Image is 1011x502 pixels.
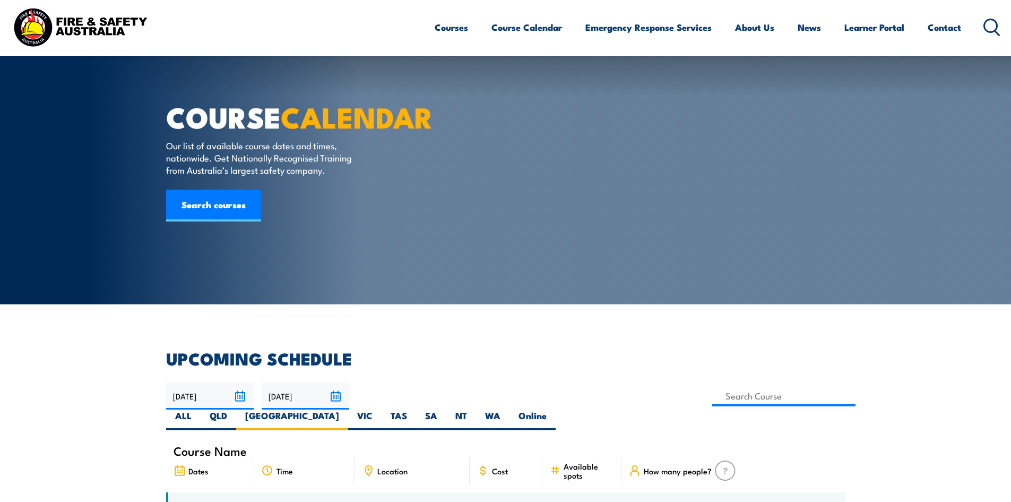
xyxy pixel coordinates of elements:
label: SA [416,410,446,430]
h2: UPCOMING SCHEDULE [166,351,845,365]
span: Time [276,466,293,475]
label: [GEOGRAPHIC_DATA] [236,410,348,430]
label: NT [446,410,476,430]
label: Online [509,410,556,430]
input: Search Course [712,386,856,406]
label: QLD [201,410,236,430]
span: Dates [188,466,209,475]
a: News [798,13,821,41]
a: About Us [735,13,774,41]
p: Our list of available course dates and times, nationwide. Get Nationally Recognised Training from... [166,139,360,176]
a: Learner Portal [844,13,904,41]
a: Course Calendar [491,13,562,41]
input: To date [262,382,349,410]
span: Course Name [174,446,247,455]
label: TAS [382,410,416,430]
a: Contact [928,13,961,41]
input: From date [166,382,254,410]
label: ALL [166,410,201,430]
a: Courses [435,13,468,41]
h1: COURSE [166,104,428,129]
span: Cost [492,466,508,475]
span: Location [377,466,408,475]
strong: CALENDAR [281,94,433,138]
span: How many people? [644,466,712,475]
a: Emergency Response Services [585,13,712,41]
span: Available spots [564,462,614,480]
a: Search courses [166,190,261,222]
label: VIC [348,410,382,430]
label: WA [476,410,509,430]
